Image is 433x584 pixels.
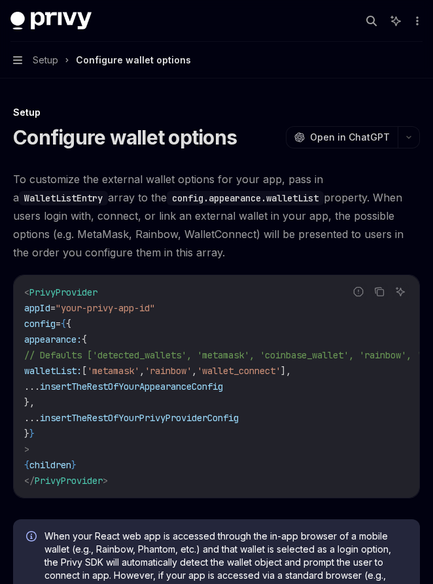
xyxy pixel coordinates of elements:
[24,443,29,455] span: >
[87,365,139,377] span: 'metamask'
[197,365,281,377] span: 'wallet_connect'
[310,131,390,144] span: Open in ChatGPT
[40,381,223,392] span: insertTheRestOfYourAppearanceConfig
[24,475,35,487] span: </
[76,52,191,68] div: Configure wallet options
[13,106,420,119] div: Setup
[371,283,388,300] button: Copy the contents from the code block
[24,381,40,392] span: ...
[29,286,97,298] span: PrivyProvider
[103,475,108,487] span: >
[33,52,58,68] span: Setup
[167,191,324,205] code: config.appearance.walletList
[24,286,29,298] span: <
[24,396,35,408] span: },
[56,318,61,330] span: =
[40,412,239,424] span: insertTheRestOfYourPrivyProviderConfig
[26,531,39,544] svg: Info
[192,365,197,377] span: ,
[13,170,420,262] span: To customize the external wallet options for your app, pass in a array to the property. When user...
[286,126,398,148] button: Open in ChatGPT
[24,412,40,424] span: ...
[19,191,108,205] code: WalletListEntry
[82,334,87,345] span: {
[66,318,71,330] span: {
[24,334,82,345] span: appearance:
[409,12,423,30] button: More actions
[50,302,56,314] span: =
[350,283,367,300] button: Report incorrect code
[281,365,291,377] span: ],
[10,12,92,30] img: dark logo
[392,283,409,300] button: Ask AI
[139,365,145,377] span: ,
[145,365,192,377] span: 'rainbow'
[29,428,35,439] span: }
[61,318,66,330] span: {
[13,126,237,149] h1: Configure wallet options
[24,459,29,471] span: {
[56,302,155,314] span: "your-privy-app-id"
[29,459,71,471] span: children
[24,365,82,377] span: walletList:
[24,302,50,314] span: appId
[82,365,87,377] span: [
[35,475,103,487] span: PrivyProvider
[71,459,77,471] span: }
[24,318,56,330] span: config
[24,428,29,439] span: }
